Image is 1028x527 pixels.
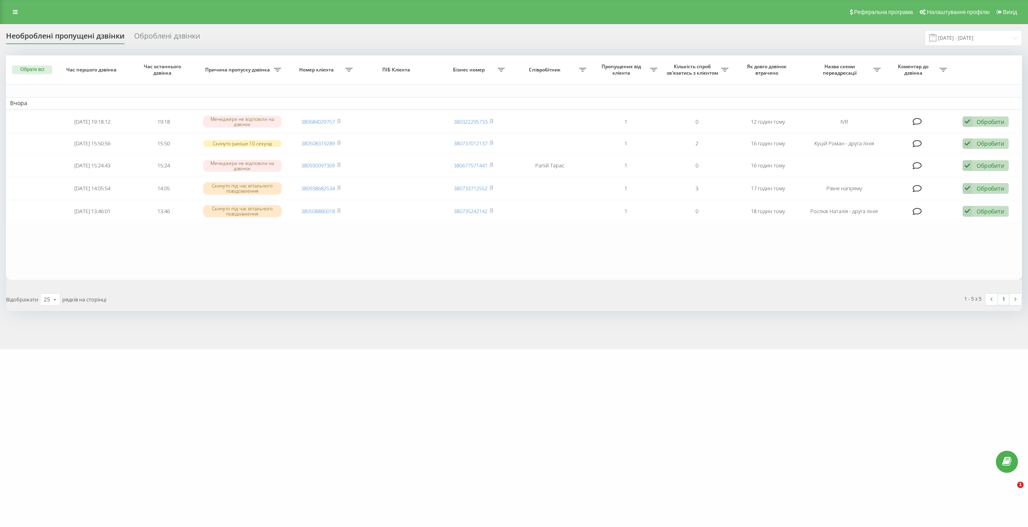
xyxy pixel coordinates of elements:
[977,140,1004,147] div: Обробити
[732,178,804,199] td: 17 годин тому
[454,208,487,215] a: 380735242142
[661,201,732,222] td: 0
[594,63,650,76] span: Пропущених від клієнта
[977,185,1004,192] div: Обробити
[590,178,661,199] td: 1
[290,67,345,73] span: Номер клієнта
[301,140,335,147] a: 380508319289
[128,178,199,199] td: 14:05
[661,178,732,199] td: 3
[203,205,281,217] div: Скинуто під час вітального повідомлення
[808,63,873,76] span: Назва схеми переадресації
[454,162,487,169] a: 380677571441
[135,63,192,76] span: Час останнього дзвінка
[590,134,661,153] td: 1
[732,155,804,176] td: 16 годин тому
[997,294,1010,305] a: 1
[57,178,128,199] td: [DATE] 14:05:54
[513,67,579,73] span: Співробітник
[301,185,335,192] a: 380938682534
[203,140,281,147] div: Скинуто раніше 10 секунд
[854,9,913,15] span: Реферальна програма
[665,63,721,76] span: Кількість спроб зв'язатись з клієнтом
[977,118,1004,126] div: Обробити
[977,162,1004,169] div: Обробити
[128,201,199,222] td: 13:46
[590,111,661,132] td: 1
[64,67,120,73] span: Час першого дзвінка
[442,67,498,73] span: Бізнес номер
[301,208,335,215] a: 380508880018
[12,65,52,74] button: Обрати всі
[6,97,1022,109] td: Вчора
[1017,482,1024,488] span: 1
[732,134,804,153] td: 16 годин тому
[6,32,124,44] div: Необроблені пропущені дзвінки
[128,134,199,153] td: 15:50
[1003,9,1017,15] span: Вихід
[740,63,796,76] span: Як довго дзвінок втрачено
[301,162,335,169] a: 380930097309
[509,155,590,176] td: Рапій Тарас
[964,295,981,303] div: 1 - 5 з 5
[804,111,885,132] td: IVR
[57,155,128,176] td: [DATE] 15:24:43
[732,111,804,132] td: 12 годин тому
[927,9,989,15] span: Налаштування профілю
[454,185,487,192] a: 380733712552
[57,134,128,153] td: [DATE] 15:50:56
[977,208,1004,215] div: Обробити
[57,201,128,222] td: [DATE] 13:46:01
[203,116,281,128] div: Менеджери не відповіли на дзвінок
[203,160,281,172] div: Менеджери не відповіли на дзвінок
[661,111,732,132] td: 0
[590,155,661,176] td: 1
[6,296,38,303] span: Відображати
[134,32,200,44] div: Оброблені дзвінки
[454,118,487,125] a: 380322295733
[889,63,939,76] span: Коментар до дзвінка
[804,178,885,199] td: Рівне напряму
[804,201,885,222] td: Рослюк Наталія - друга лінія
[1001,482,1020,501] iframe: Intercom live chat
[590,201,661,222] td: 1
[44,295,50,303] div: 25
[804,134,885,153] td: Куцій Роман - друга лінія
[128,155,199,176] td: 15:24
[128,111,199,132] td: 19:18
[364,67,430,73] span: ПІБ Клієнта
[62,296,106,303] span: рядків на сторінці
[661,155,732,176] td: 0
[203,67,274,73] span: Причина пропуску дзвінка
[454,140,487,147] a: 380737012137
[57,111,128,132] td: [DATE] 19:18:12
[301,118,335,125] a: 380684029757
[661,134,732,153] td: 2
[732,201,804,222] td: 18 годин тому
[203,182,281,194] div: Скинуто під час вітального повідомлення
